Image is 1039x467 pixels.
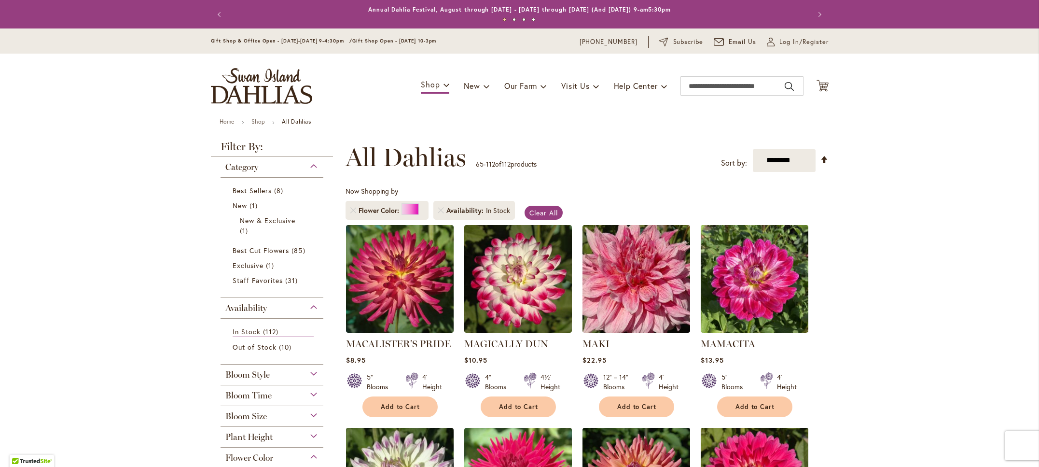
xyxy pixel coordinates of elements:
[438,208,444,213] a: Remove Availability In Stock
[233,201,247,210] span: New
[599,396,674,417] button: Add to Cart
[582,338,610,350] a: MAKI
[233,246,290,255] span: Best Cut Flowers
[362,396,438,417] button: Add to Cart
[225,369,270,380] span: Bloom Style
[233,342,314,352] a: Out of Stock 10
[225,453,273,463] span: Flower Color
[485,372,512,392] div: 4" Blooms
[279,342,294,352] span: 10
[352,38,436,44] span: Gift Shop Open - [DATE] 10-3pm
[540,372,560,392] div: 4½' Height
[266,260,277,270] span: 1
[225,390,272,401] span: Bloom Time
[721,154,747,172] label: Sort by:
[233,260,314,270] a: Exclusive
[464,225,572,333] img: MAGICALLY DUN
[580,37,638,47] a: [PHONE_NUMBER]
[368,6,671,13] a: Annual Dahlia Festival, August through [DATE] - [DATE] through [DATE] (And [DATE]) 9-am5:30pm
[779,37,829,47] span: Log In/Register
[777,372,797,392] div: 4' Height
[582,325,690,335] a: MAKI
[220,118,235,125] a: Home
[582,225,690,333] img: MAKI
[525,206,563,220] a: Clear All
[240,216,296,225] span: New & Exclusive
[211,142,333,157] strong: Filter By:
[422,372,442,392] div: 4' Height
[233,185,314,196] a: Best Sellers
[233,326,314,337] a: In Stock 112
[263,326,281,337] span: 112
[225,411,267,422] span: Bloom Size
[251,118,265,125] a: Shop
[233,275,314,285] a: Staff Favorites
[7,433,34,460] iframe: Launch Accessibility Center
[735,403,775,411] span: Add to Cart
[809,5,829,24] button: Next
[486,206,510,215] div: In Stock
[274,185,286,196] span: 8
[464,355,487,365] span: $10.95
[476,159,484,169] span: 65
[346,186,398,196] span: Now Shopping by
[233,327,261,336] span: In Stock
[346,355,366,365] span: $8.95
[701,325,808,335] a: Mamacita
[225,162,258,172] span: Category
[291,245,307,255] span: 85
[476,156,537,172] p: - of products
[729,37,756,47] span: Email Us
[225,303,267,313] span: Availability
[240,226,250,236] span: 1
[701,355,724,365] span: $13.95
[701,338,755,350] a: MAMACITA
[529,208,558,217] span: Clear All
[721,372,748,392] div: 5" Blooms
[225,432,273,442] span: Plant Height
[233,245,314,255] a: Best Cut Flowers
[486,159,495,169] span: 112
[346,143,466,172] span: All Dahlias
[233,261,263,270] span: Exclusive
[603,372,630,392] div: 12" – 14" Blooms
[614,81,658,91] span: Help Center
[233,276,283,285] span: Staff Favorites
[504,81,537,91] span: Our Farm
[659,37,703,47] a: Subscribe
[659,372,679,392] div: 4' Height
[717,396,792,417] button: Add to Cart
[513,18,516,21] button: 2 of 4
[359,206,402,215] span: Flower Color
[582,355,607,365] span: $22.95
[464,338,548,350] a: MAGICALLY DUN
[501,159,511,169] span: 112
[522,18,526,21] button: 3 of 4
[285,275,300,285] span: 31
[233,342,277,352] span: Out of Stock
[561,81,589,91] span: Visit Us
[617,403,657,411] span: Add to Cart
[481,396,556,417] button: Add to Cart
[532,18,535,21] button: 4 of 4
[211,5,230,24] button: Previous
[211,68,312,104] a: store logo
[240,215,307,236] a: New &amp; Exclusive
[767,37,829,47] a: Log In/Register
[701,225,808,333] img: Mamacita
[503,18,506,21] button: 1 of 4
[211,38,353,44] span: Gift Shop & Office Open - [DATE]-[DATE] 9-4:30pm /
[233,200,314,211] a: New
[464,325,572,335] a: MAGICALLY DUN
[282,118,311,125] strong: All Dahlias
[367,372,394,392] div: 5" Blooms
[421,79,440,89] span: Shop
[346,225,454,333] img: MACALISTER'S PRIDE
[233,186,272,195] span: Best Sellers
[446,206,486,215] span: Availability
[464,81,480,91] span: New
[346,338,451,350] a: MACALISTER'S PRIDE
[346,325,454,335] a: MACALISTER'S PRIDE
[381,403,420,411] span: Add to Cart
[499,403,539,411] span: Add to Cart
